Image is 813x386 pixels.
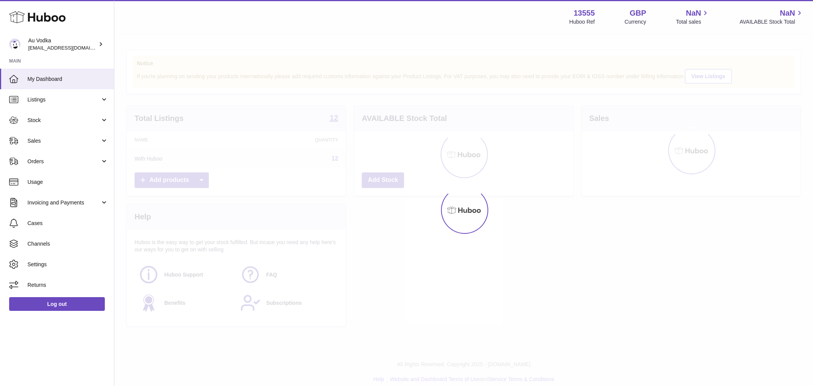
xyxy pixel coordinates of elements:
[27,76,108,83] span: My Dashboard
[739,8,804,26] a: NaN AVAILABLE Stock Total
[9,297,105,311] a: Log out
[27,158,100,165] span: Orders
[28,45,112,51] span: [EMAIL_ADDRESS][DOMAIN_NAME]
[28,37,97,51] div: Au Vodka
[739,18,804,26] span: AVAILABLE Stock Total
[27,261,108,268] span: Settings
[27,117,100,124] span: Stock
[676,8,710,26] a: NaN Total sales
[574,8,595,18] strong: 13555
[686,8,701,18] span: NaN
[27,240,108,248] span: Channels
[27,220,108,227] span: Cases
[780,8,795,18] span: NaN
[676,18,710,26] span: Total sales
[569,18,595,26] div: Huboo Ref
[27,96,100,103] span: Listings
[27,137,100,145] span: Sales
[625,18,646,26] div: Currency
[630,8,646,18] strong: GBP
[9,39,21,50] img: internalAdmin-13555@internal.huboo.com
[27,179,108,186] span: Usage
[27,281,108,289] span: Returns
[27,199,100,206] span: Invoicing and Payments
